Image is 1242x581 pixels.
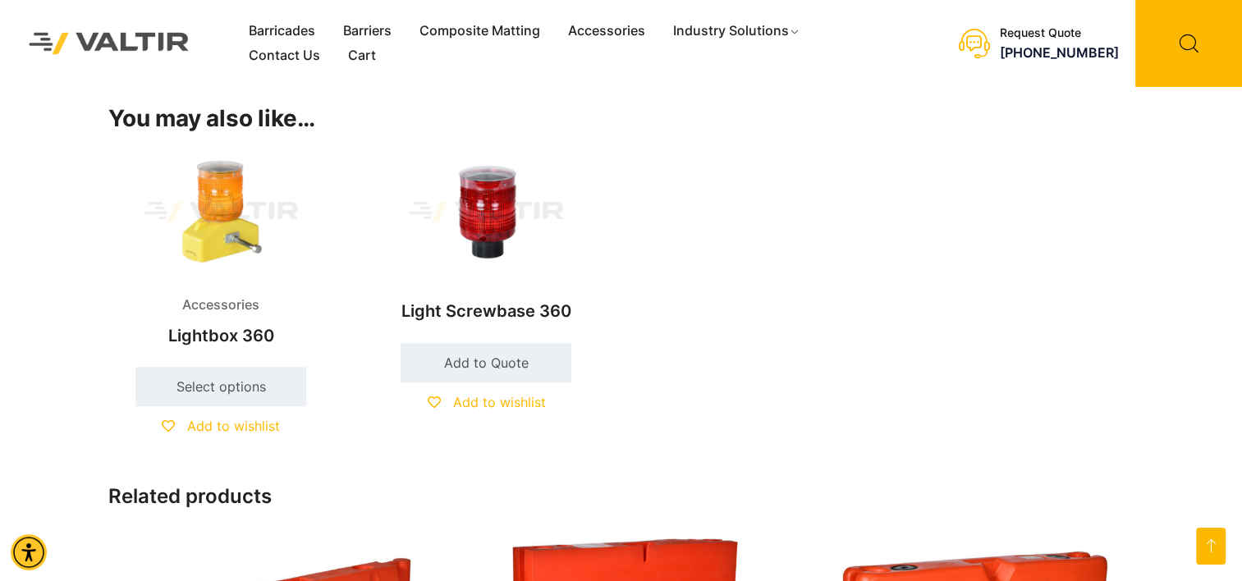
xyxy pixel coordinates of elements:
a: Select options for “Lightbox 360” [135,367,306,406]
div: Request Quote [1000,26,1119,40]
span: Add to wishlist [187,418,280,434]
span: Add to wishlist [452,394,545,410]
a: Open this option [1196,528,1226,565]
h2: Light Screwbase 360 [374,293,600,329]
h2: Related products [108,485,1134,509]
a: Add to wishlist [427,394,545,410]
a: Add to cart: “Light Screwbase 360” [401,343,571,382]
div: Accessibility Menu [11,534,47,570]
img: Accessories [108,144,335,280]
h2: Lightbox 360 [108,318,335,354]
a: Cart [334,43,390,68]
h2: You may also like… [108,105,1134,133]
img: Valtir Rentals [12,16,206,71]
a: Barriers [329,19,406,43]
a: Industry Solutions [659,19,814,43]
img: Light Screwbase 360 [374,144,600,280]
a: Barricades [235,19,329,43]
a: Accessories [554,19,659,43]
a: Light Screwbase 360 [374,144,600,330]
span: Accessories [170,293,272,318]
a: AccessoriesLightbox 360 [108,144,335,354]
a: Contact Us [235,43,334,68]
a: Add to wishlist [162,418,280,434]
a: Composite Matting [406,19,554,43]
a: call (888) 496-3625 [1000,44,1119,61]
